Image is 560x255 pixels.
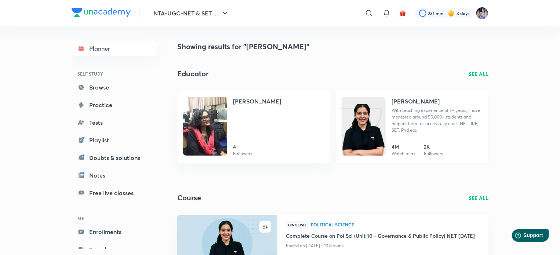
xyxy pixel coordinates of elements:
p: Ended on [DATE] • 10 lessons [286,241,480,251]
h2: Educator [177,68,208,79]
button: NTA-UGC-NET & SET ... [149,6,234,21]
a: Enrollments [72,225,157,239]
a: Planner [72,41,157,56]
img: Unacademy [183,97,227,156]
h6: SELF STUDY [72,68,157,80]
iframe: Help widget launcher [495,226,552,247]
h4: Showing results for "[PERSON_NAME]" [177,41,488,52]
a: Political Science [311,222,480,227]
img: Tanya Gautam [476,7,488,19]
img: Company Logo [72,8,131,17]
span: Hinglish [286,221,308,229]
a: SEE ALL [469,194,488,202]
h2: Course [177,192,201,203]
a: Doubts & solutions [72,150,157,165]
button: avatar [397,7,409,19]
a: Notes [72,168,157,183]
h6: 2K [424,143,443,150]
a: Browse [72,80,157,95]
a: Tests [72,115,157,130]
a: Playlist [72,133,157,147]
h4: [PERSON_NAME] [233,97,281,106]
a: Company Logo [72,8,131,19]
h6: ME [72,212,157,225]
a: Unacademy[PERSON_NAME]With teaching experience of 7+ years, I have mentored around 50,000+ studen... [336,91,488,163]
p: Watch mins [392,150,415,157]
img: avatar [400,10,406,17]
a: SEE ALL [469,70,488,78]
a: Free live classes [72,186,157,200]
img: Unacademy [342,104,386,163]
a: Practice [72,98,157,112]
p: Followers [424,150,443,157]
a: Unacademy[PERSON_NAME]4Followers [177,91,330,163]
p: With teaching experience of 7+ years, I have mentored around 50,000+ students and helped them to ... [392,107,483,134]
h6: 4M [392,143,415,150]
img: streak [448,10,455,17]
a: Complete Course on Pol Sci (Unit 10 - Governance & Public Policy) NET [DATE] [286,232,480,241]
h6: 4 [233,143,252,150]
p: Followers [233,150,252,157]
h4: [PERSON_NAME] [392,97,440,106]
